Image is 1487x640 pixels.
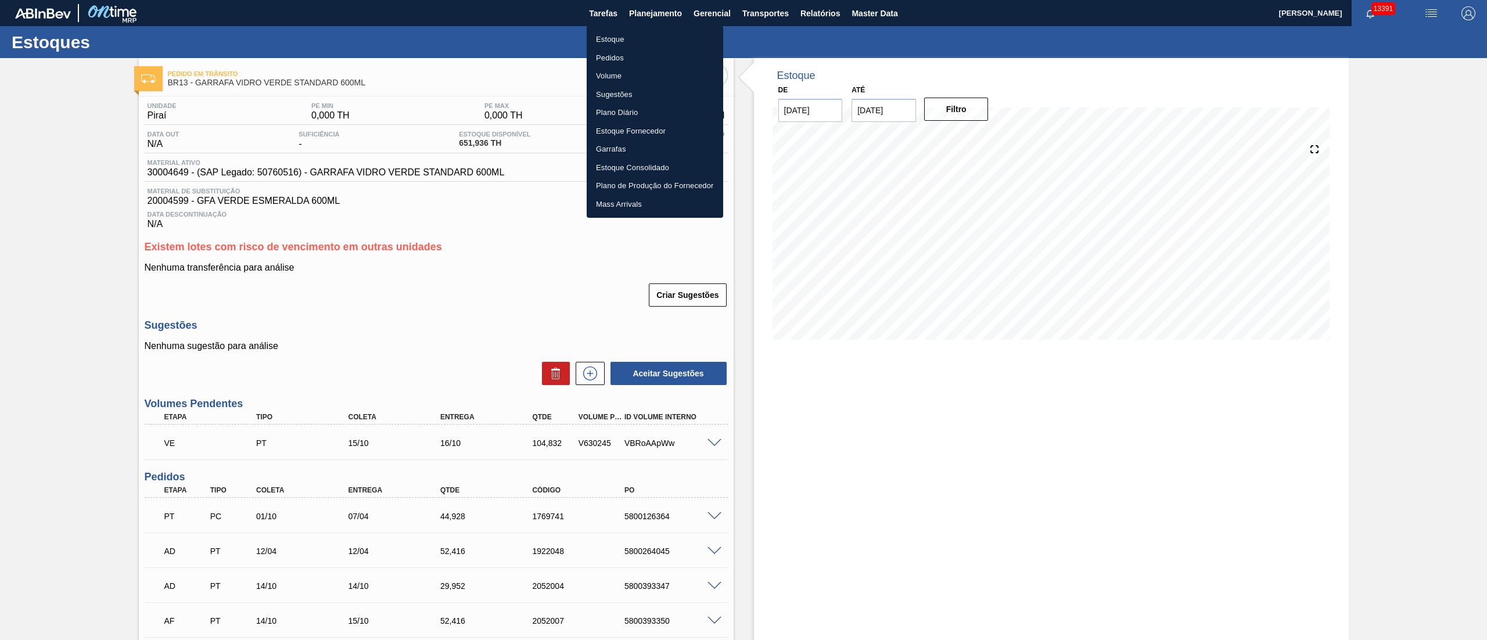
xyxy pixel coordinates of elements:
a: Estoque Consolidado [587,159,723,177]
a: Plano Diário [587,103,723,122]
a: Pedidos [587,49,723,67]
a: Volume [587,67,723,85]
a: Mass Arrivals [587,195,723,214]
a: Plano de Produção do Fornecedor [587,177,723,195]
a: Garrafas [587,140,723,159]
a: Estoque Fornecedor [587,122,723,141]
a: Estoque [587,30,723,49]
a: Sugestões [587,85,723,104]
